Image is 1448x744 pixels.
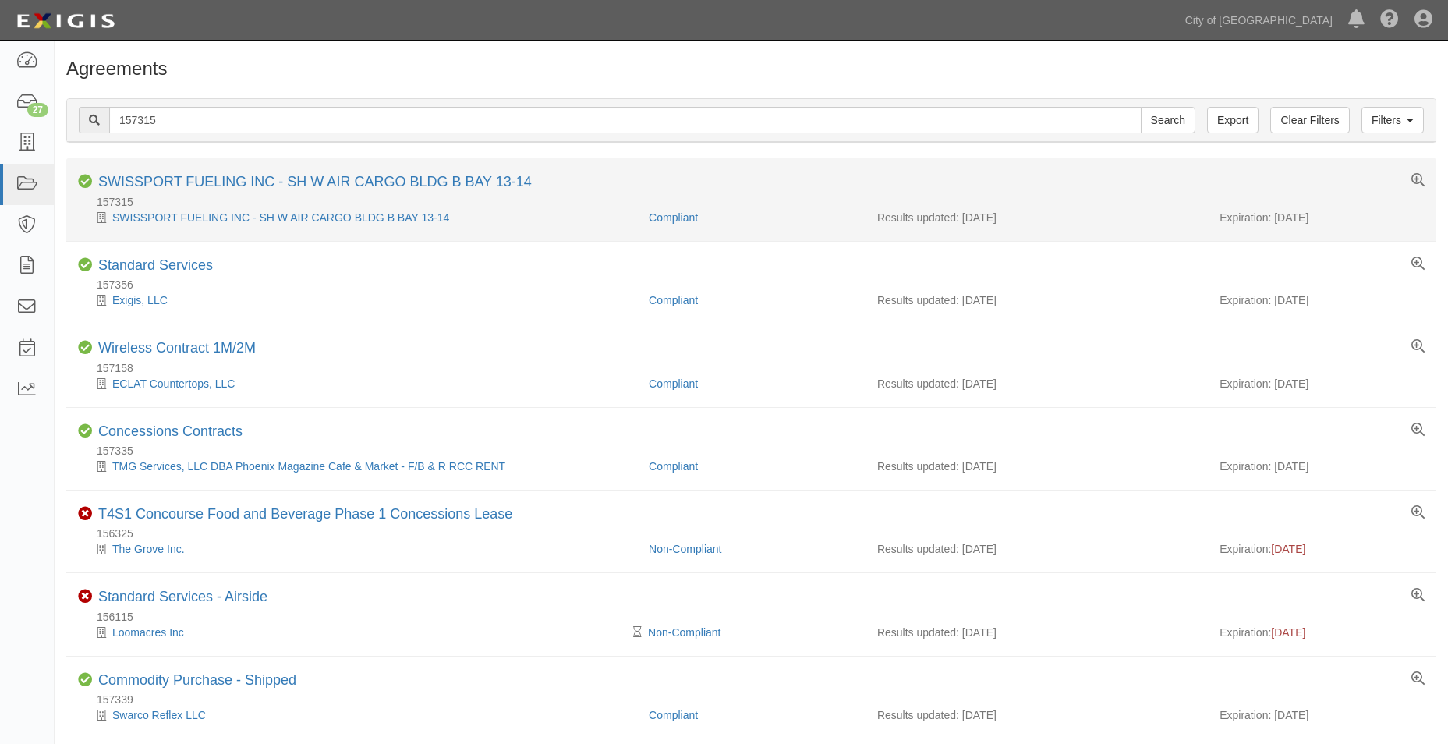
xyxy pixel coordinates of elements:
div: Expiration: [DATE] [1220,459,1425,474]
div: Loomacres Inc [78,625,637,640]
input: Search [1141,107,1195,133]
a: Export [1207,107,1259,133]
a: Commodity Purchase - Shipped [98,672,296,688]
div: Swarco Reflex LLC [78,707,637,723]
i: Compliant [78,424,92,438]
a: Non-Compliant [649,543,721,555]
div: Results updated: [DATE] [877,459,1196,474]
div: 27 [27,103,48,117]
i: Compliant [78,258,92,272]
a: Swarco Reflex LLC [112,709,206,721]
i: Compliant [78,341,92,355]
div: T4S1 Concourse Food and Beverage Phase 1 Concessions Lease [98,506,512,523]
div: Expiration: [1220,541,1425,557]
div: Expiration: [DATE] [1220,707,1425,723]
div: Results updated: [DATE] [877,625,1196,640]
div: Exigis, LLC [78,292,637,308]
div: 157315 [78,194,1436,210]
a: The Grove Inc. [112,543,185,555]
a: Wireless Contract 1M/2M [98,340,256,356]
div: 157335 [78,443,1436,459]
a: Exigis, LLC [112,294,168,306]
div: Expiration: [DATE] [1220,376,1425,391]
a: Compliant [649,460,698,473]
div: Standard Services - Airside [98,589,267,606]
div: ECLAT Countertops, LLC [78,376,637,391]
a: Loomacres Inc [112,626,184,639]
div: Results updated: [DATE] [877,292,1196,308]
a: ECLAT Countertops, LLC [112,377,235,390]
a: Filters [1361,107,1424,133]
a: View results summary [1411,506,1425,520]
i: Non-Compliant [78,507,92,521]
span: [DATE] [1271,543,1305,555]
i: Compliant [78,175,92,189]
a: Standard Services - Airside [98,589,267,604]
a: Clear Filters [1270,107,1349,133]
div: Expiration: [DATE] [1220,210,1425,225]
div: Wireless Contract 1M/2M [98,340,256,357]
h1: Agreements [66,58,1436,79]
input: Search [109,107,1142,133]
a: View results summary [1411,589,1425,603]
div: The Grove Inc. [78,541,637,557]
div: SWISSPORT FUELING INC - SH W AIR CARGO BLDG B BAY 13-14 [78,210,637,225]
div: Concessions Contracts [98,423,243,441]
img: logo-5460c22ac91f19d4615b14bd174203de0afe785f0fc80cf4dbbc73dc1793850b.png [12,7,119,35]
div: Expiration: [1220,625,1425,640]
div: 156115 [78,609,1436,625]
a: SWISSPORT FUELING INC - SH W AIR CARGO BLDG B BAY 13-14 [98,174,532,190]
div: Commodity Purchase - Shipped [98,672,296,689]
div: 157339 [78,692,1436,707]
a: Standard Services [98,257,213,273]
i: Compliant [78,673,92,687]
div: 156325 [78,526,1436,541]
a: View results summary [1411,340,1425,354]
i: Pending Review [633,627,642,638]
div: Results updated: [DATE] [877,210,1196,225]
a: T4S1 Concourse Food and Beverage Phase 1 Concessions Lease [98,506,512,522]
a: Compliant [649,211,698,224]
div: Results updated: [DATE] [877,707,1196,723]
div: 157158 [78,360,1436,376]
div: TMG Services, LLC DBA Phoenix Magazine Cafe & Market - F/B & R RCC RENT [78,459,637,474]
span: [DATE] [1271,626,1305,639]
a: Compliant [649,294,698,306]
div: 157356 [78,277,1436,292]
a: View results summary [1411,174,1425,188]
a: View results summary [1411,423,1425,438]
a: View results summary [1411,257,1425,271]
a: Non-Compliant [648,626,720,639]
div: SWISSPORT FUELING INC - SH W AIR CARGO BLDG B BAY 13-14 [98,174,532,191]
a: Compliant [649,709,698,721]
a: SWISSPORT FUELING INC - SH W AIR CARGO BLDG B BAY 13-14 [112,211,449,224]
i: Non-Compliant [78,590,92,604]
a: TMG Services, LLC DBA Phoenix Magazine Cafe & Market - F/B & R RCC RENT [112,460,505,473]
a: City of [GEOGRAPHIC_DATA] [1177,5,1340,36]
div: Standard Services [98,257,213,275]
a: Compliant [649,377,698,390]
a: Concessions Contracts [98,423,243,439]
div: Expiration: [DATE] [1220,292,1425,308]
div: Results updated: [DATE] [877,376,1196,391]
i: Help Center - Complianz [1380,11,1399,30]
div: Results updated: [DATE] [877,541,1196,557]
a: View results summary [1411,672,1425,686]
